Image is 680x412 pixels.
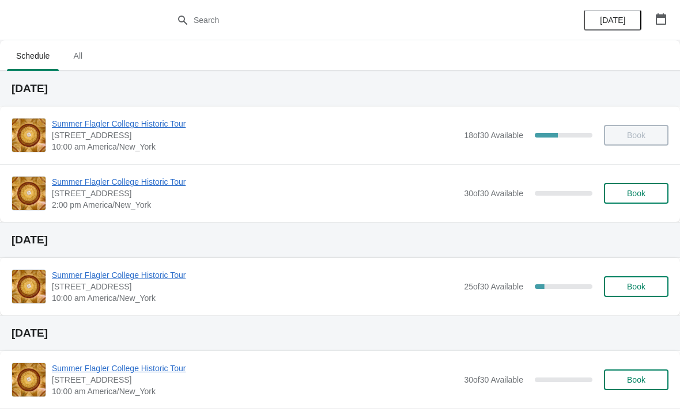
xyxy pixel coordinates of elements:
img: Summer Flagler College Historic Tour | 74 King Street, St. Augustine, FL, USA | 10:00 am America/... [12,119,46,152]
button: Book [604,276,668,297]
span: 10:00 am America/New_York [52,141,458,152]
button: Book [604,369,668,390]
span: [STREET_ADDRESS] [52,188,458,199]
h2: [DATE] [12,83,668,94]
span: [DATE] [600,16,625,25]
img: Summer Flagler College Historic Tour | 74 King Street, St. Augustine, FL, USA | 10:00 am America/... [12,270,46,303]
button: Book [604,183,668,204]
span: Book [627,282,645,291]
h2: [DATE] [12,234,668,246]
span: 18 of 30 Available [464,131,523,140]
span: 2:00 pm America/New_York [52,199,458,211]
span: Summer Flagler College Historic Tour [52,363,458,374]
span: 10:00 am America/New_York [52,292,458,304]
h2: [DATE] [12,327,668,339]
span: Book [627,375,645,384]
span: Summer Flagler College Historic Tour [52,176,458,188]
span: [STREET_ADDRESS] [52,129,458,141]
img: Summer Flagler College Historic Tour | 74 King Street, St. Augustine, FL, USA | 10:00 am America/... [12,363,46,396]
span: Schedule [7,45,59,66]
span: 25 of 30 Available [464,282,523,291]
span: [STREET_ADDRESS] [52,374,458,386]
input: Search [193,10,510,30]
span: 30 of 30 Available [464,189,523,198]
span: 10:00 am America/New_York [52,386,458,397]
span: Summer Flagler College Historic Tour [52,118,458,129]
span: [STREET_ADDRESS] [52,281,458,292]
img: Summer Flagler College Historic Tour | 74 King Street, St. Augustine, FL, USA | 2:00 pm America/N... [12,177,46,210]
span: Summer Flagler College Historic Tour [52,269,458,281]
button: [DATE] [584,10,641,30]
span: 30 of 30 Available [464,375,523,384]
span: Book [627,189,645,198]
span: All [63,45,92,66]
